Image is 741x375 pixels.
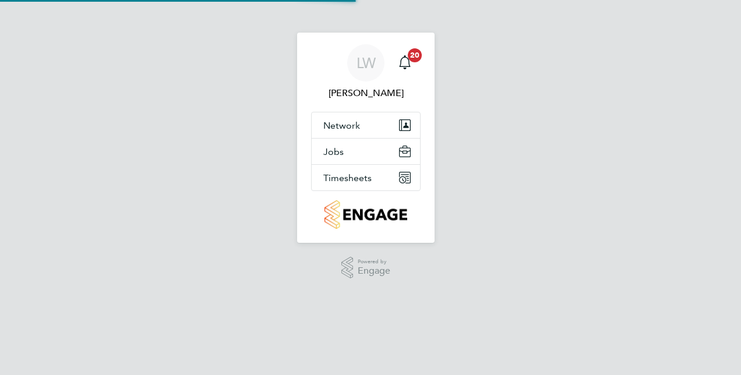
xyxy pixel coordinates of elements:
[297,33,435,243] nav: Main navigation
[358,266,390,276] span: Engage
[357,55,376,70] span: LW
[311,200,421,229] a: Go to home page
[312,139,420,164] button: Jobs
[312,165,420,190] button: Timesheets
[324,200,407,229] img: countryside-properties-logo-retina.png
[312,112,420,138] button: Network
[358,257,390,267] span: Powered by
[311,86,421,100] span: Liam Wheeler
[323,146,344,157] span: Jobs
[393,44,417,82] a: 20
[323,120,360,131] span: Network
[323,172,372,183] span: Timesheets
[341,257,391,279] a: Powered byEngage
[408,48,422,62] span: 20
[311,44,421,100] a: LW[PERSON_NAME]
